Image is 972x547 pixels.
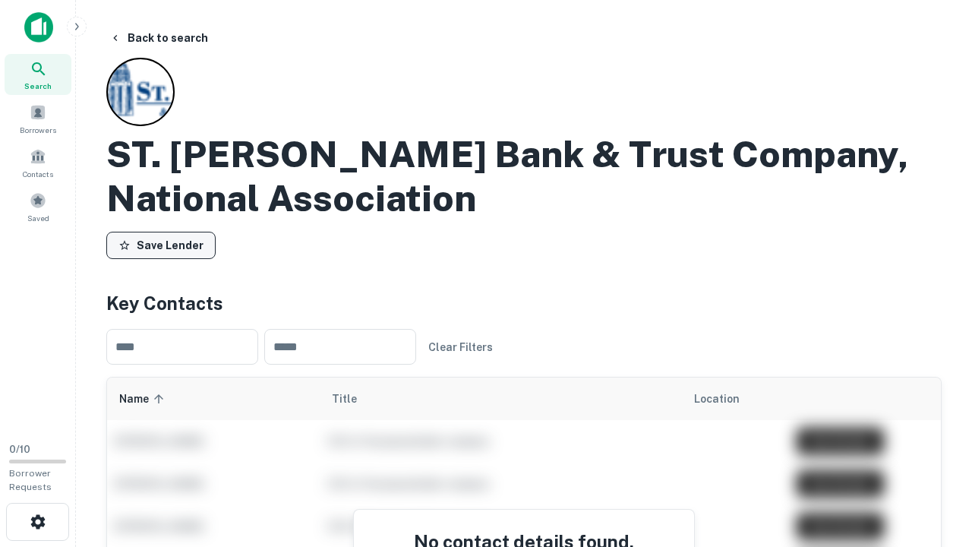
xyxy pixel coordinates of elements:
h2: ST. [PERSON_NAME] Bank & Trust Company, National Association [106,132,942,220]
h4: Key Contacts [106,289,942,317]
button: Clear Filters [422,334,499,361]
a: Borrowers [5,98,71,139]
span: Contacts [23,168,53,180]
iframe: Chat Widget [896,425,972,498]
button: Save Lender [106,232,216,259]
a: Contacts [5,142,71,183]
img: capitalize-icon.png [24,12,53,43]
span: 0 / 10 [9,444,30,455]
span: Search [24,80,52,92]
a: Saved [5,186,71,227]
button: Back to search [103,24,214,52]
a: Search [5,54,71,95]
span: Borrowers [20,124,56,136]
span: Saved [27,212,49,224]
span: Borrower Requests [9,468,52,492]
